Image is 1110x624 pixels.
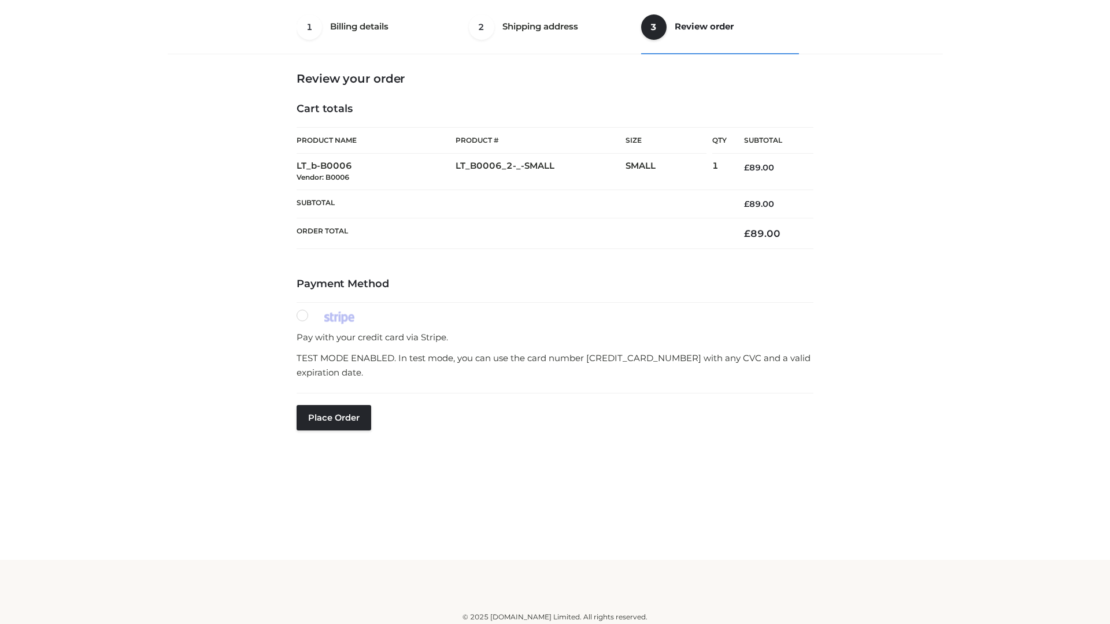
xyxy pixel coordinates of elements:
[744,199,774,209] bdi: 89.00
[744,199,749,209] span: £
[297,173,349,181] small: Vendor: B0006
[744,228,780,239] bdi: 89.00
[297,405,371,430] button: Place order
[297,127,456,154] th: Product Name
[297,218,727,249] th: Order Total
[744,228,750,239] span: £
[712,154,727,190] td: 1
[727,128,813,154] th: Subtotal
[626,154,712,190] td: SMALL
[456,154,626,190] td: LT_B0006_2-_-SMALL
[297,190,727,218] th: Subtotal
[297,103,813,116] h4: Cart totals
[744,162,749,173] span: £
[626,128,706,154] th: Size
[744,162,774,173] bdi: 89.00
[297,330,813,345] p: Pay with your credit card via Stripe.
[297,278,813,291] h4: Payment Method
[712,127,727,154] th: Qty
[297,154,456,190] td: LT_b-B0006
[172,611,938,623] div: © 2025 [DOMAIN_NAME] Limited. All rights reserved.
[297,72,813,86] h3: Review your order
[456,127,626,154] th: Product #
[297,351,813,380] p: TEST MODE ENABLED. In test mode, you can use the card number [CREDIT_CARD_NUMBER] with any CVC an...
